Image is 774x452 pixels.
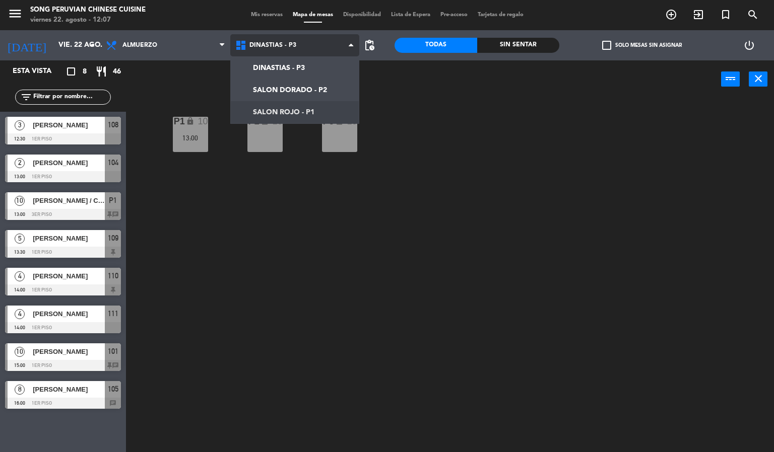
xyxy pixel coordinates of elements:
span: [PERSON_NAME] [33,158,105,168]
span: 108 [108,119,118,131]
i: arrow_drop_down [86,39,98,51]
i: power_settings_new [743,39,755,51]
div: Todas [395,38,477,53]
span: 4 [15,271,25,281]
span: 104 [108,157,118,169]
div: viernes 22. agosto - 12:07 [30,15,146,25]
span: P1 [109,194,117,206]
span: 5 [15,234,25,244]
i: turned_in_not [720,9,732,21]
span: Lista de Espera [386,12,435,18]
i: power_input [725,72,737,85]
span: 46 [113,66,121,78]
a: SALON ROJO - P1 [231,101,359,123]
div: P2 [248,117,249,126]
i: restaurant [95,65,107,78]
i: exit_to_app [692,9,704,21]
div: Song Peruvian Chinese Cuisine [30,5,146,15]
span: 109 [108,232,118,244]
span: Mapa de mesas [288,12,338,18]
span: Mis reservas [246,12,288,18]
div: Sin sentar [477,38,560,53]
span: 101 [108,345,118,357]
span: 10 [15,196,25,206]
i: menu [8,6,23,21]
i: lock [186,117,195,125]
span: 8 [83,66,87,78]
span: 110 [108,270,118,282]
span: DINASTIAS - P3 [249,42,296,49]
i: crop_square [65,65,77,78]
span: Pre-acceso [435,12,473,18]
i: add_circle_outline [665,9,677,21]
div: 10 [347,117,357,126]
span: [PERSON_NAME] [33,271,105,281]
button: close [749,71,767,87]
i: close [752,72,764,85]
span: [PERSON_NAME] [33,346,105,357]
span: 2 [15,158,25,168]
span: 8 [15,385,25,395]
div: Esta vista [5,65,73,78]
span: pending_actions [363,39,375,51]
span: [PERSON_NAME] [33,120,105,130]
span: [PERSON_NAME] [33,384,105,395]
span: [PERSON_NAME] / CHEF [PERSON_NAME] [33,195,105,206]
a: DINASTIAS - P3 [231,57,359,79]
label: Solo mesas sin asignar [602,41,682,50]
input: Filtrar por nombre... [32,92,110,103]
span: 3 [15,120,25,130]
button: menu [8,6,23,25]
button: power_input [721,71,740,87]
span: [PERSON_NAME] [33,233,105,244]
span: Tarjetas de regalo [473,12,529,18]
span: check_box_outline_blank [602,41,611,50]
span: 111 [108,308,118,320]
i: search [747,9,759,21]
i: filter_list [20,91,32,103]
div: 13:00 [173,134,208,141]
span: 10 [15,347,25,357]
div: 10 [273,117,283,126]
div: 10 [198,117,208,126]
span: Disponibilidad [338,12,386,18]
span: 105 [108,383,118,395]
span: Almuerzo [122,42,157,49]
span: [PERSON_NAME] [33,309,105,319]
a: SALON DORADO - P2 [231,79,359,101]
span: 4 [15,309,25,319]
